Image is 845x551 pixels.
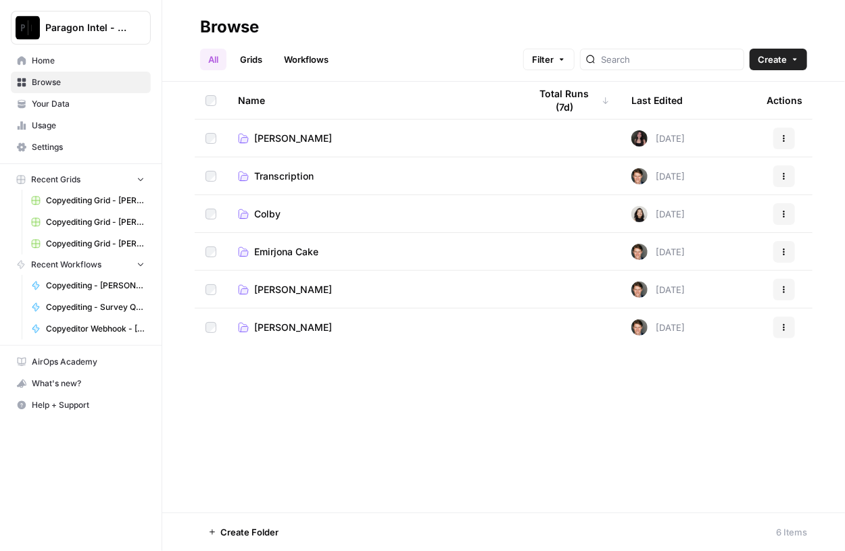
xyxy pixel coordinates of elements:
[254,207,281,221] span: Colby
[46,301,145,313] span: Copyediting - Survey Questions - [PERSON_NAME]
[31,259,101,271] span: Recent Workflows
[11,50,151,72] a: Home
[46,194,145,207] span: Copyediting Grid - [PERSON_NAME]
[32,76,145,88] span: Browse
[46,323,145,335] span: Copyeditor Webhook - [PERSON_NAME]
[11,136,151,158] a: Settings
[601,53,738,66] input: Search
[750,49,807,70] button: Create
[254,283,332,296] span: [PERSON_NAME]
[25,211,151,233] a: Copyediting Grid - [PERSON_NAME]
[200,521,287,543] button: Create Folder
[31,174,80,186] span: Recent Grids
[46,216,145,228] span: Copyediting Grid - [PERSON_NAME]
[11,115,151,136] a: Usage
[238,169,508,183] a: Transcription
[631,206,648,222] img: t5ef5oef8zpw1w4g2xghobes91mw
[200,16,259,38] div: Browse
[25,296,151,318] a: Copyediting - Survey Questions - [PERSON_NAME]
[32,98,145,110] span: Your Data
[631,319,648,336] img: qw00ik6ez51o8uf7vgx83yxyzow9
[238,245,508,259] a: Emirjona Cake
[631,206,685,222] div: [DATE]
[11,373,150,394] div: What's new?
[46,238,145,250] span: Copyediting Grid - [PERSON_NAME]
[523,49,575,70] button: Filter
[758,53,787,66] span: Create
[232,49,270,70] a: Grids
[276,49,337,70] a: Workflows
[11,93,151,115] a: Your Data
[532,53,554,66] span: Filter
[32,120,145,132] span: Usage
[25,318,151,340] a: Copyeditor Webhook - [PERSON_NAME]
[11,373,151,394] button: What's new?
[11,169,151,190] button: Recent Grids
[238,207,508,221] a: Colby
[631,282,685,298] div: [DATE]
[254,132,332,145] span: [PERSON_NAME]
[25,190,151,211] a: Copyediting Grid - [PERSON_NAME]
[631,244,648,260] img: qw00ik6ez51o8uf7vgx83yxyzow9
[32,399,145,411] span: Help + Support
[254,321,332,334] span: [PERSON_NAME]
[11,11,151,45] button: Workspace: Paragon Intel - Copyediting
[767,82,802,119] div: Actions
[631,244,685,260] div: [DATE]
[11,255,151,275] button: Recent Workflows
[11,351,151,373] a: AirOps Academy
[220,525,279,539] span: Create Folder
[631,282,648,298] img: qw00ik6ez51o8uf7vgx83yxyzow9
[32,356,145,368] span: AirOps Academy
[631,130,685,147] div: [DATE]
[200,49,226,70] a: All
[16,16,40,40] img: Paragon Intel - Copyediting Logo
[238,321,508,334] a: [PERSON_NAME]
[631,168,648,184] img: qw00ik6ez51o8uf7vgx83yxyzow9
[32,141,145,153] span: Settings
[238,283,508,296] a: [PERSON_NAME]
[530,82,610,119] div: Total Runs (7d)
[25,275,151,296] a: Copyediting - [PERSON_NAME]
[46,280,145,292] span: Copyediting - [PERSON_NAME]
[25,233,151,255] a: Copyediting Grid - [PERSON_NAME]
[11,72,151,93] a: Browse
[254,245,318,259] span: Emirjona Cake
[238,82,508,119] div: Name
[238,132,508,145] a: [PERSON_NAME]
[631,82,683,119] div: Last Edited
[631,168,685,184] div: [DATE]
[45,21,127,34] span: Paragon Intel - Copyediting
[254,169,314,183] span: Transcription
[631,319,685,336] div: [DATE]
[776,525,807,539] div: 6 Items
[11,394,151,416] button: Help + Support
[631,130,648,147] img: 5nlru5lqams5xbrbfyykk2kep4hl
[32,55,145,67] span: Home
